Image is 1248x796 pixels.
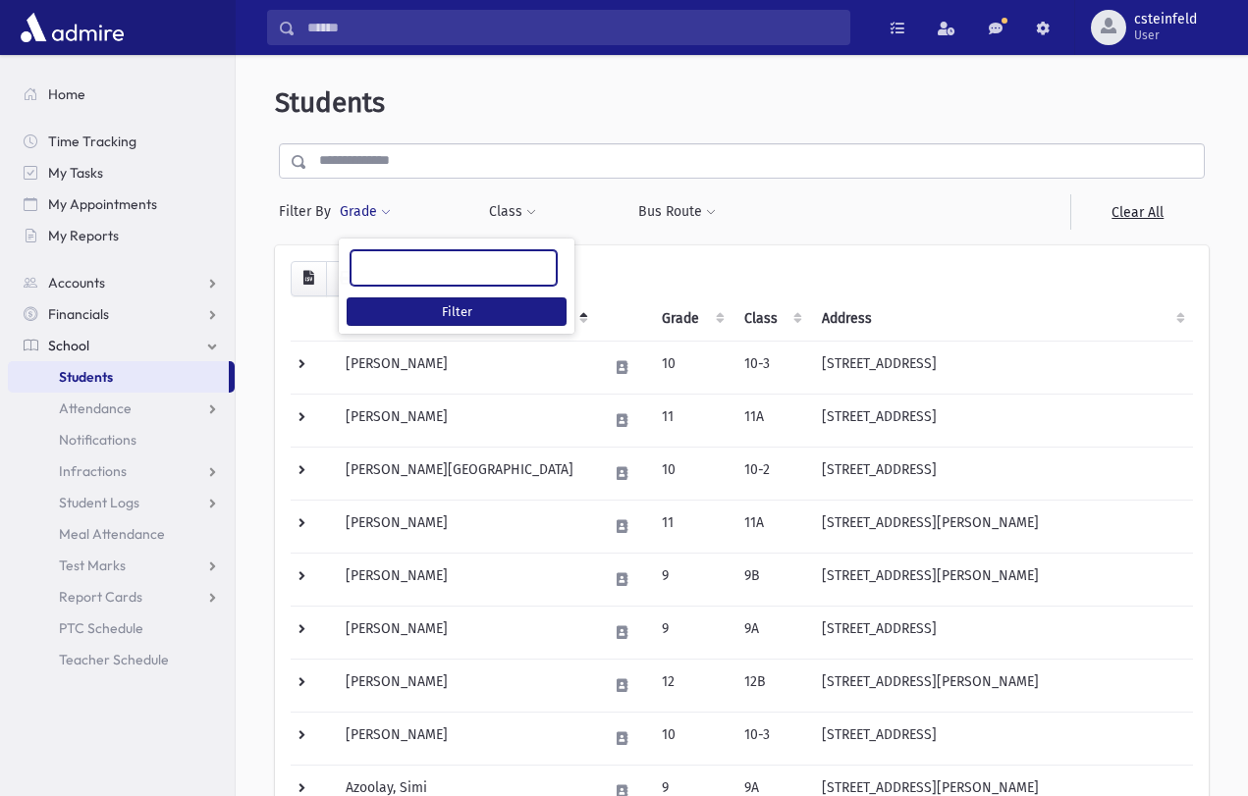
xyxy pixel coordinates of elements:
button: Bus Route [637,194,717,230]
td: [PERSON_NAME] [334,712,596,765]
td: 10-3 [733,341,810,394]
td: [STREET_ADDRESS] [810,394,1193,447]
span: Test Marks [59,557,126,574]
td: [PERSON_NAME] [334,659,596,712]
button: CSV [291,261,327,296]
a: My Reports [8,220,235,251]
td: [STREET_ADDRESS] [810,712,1193,765]
a: My Tasks [8,157,235,188]
span: Meal Attendance [59,525,165,543]
span: Time Tracking [48,133,136,150]
td: 11A [733,394,810,447]
a: My Appointments [8,188,235,220]
td: 12 [650,659,732,712]
th: Grade: activate to sort column ascending [650,296,732,342]
a: Infractions [8,455,235,487]
td: [PERSON_NAME] [334,606,596,659]
a: Home [8,79,235,110]
th: Class: activate to sort column ascending [733,296,810,342]
span: Attendance [59,399,132,417]
span: My Reports [48,227,119,244]
td: 10 [650,341,732,394]
th: Student: activate to sort column descending [334,296,596,342]
td: 9B [733,553,810,606]
span: Accounts [48,274,105,292]
td: [PERSON_NAME] [334,500,596,553]
a: Attendance [8,393,235,424]
td: 11 [650,394,732,447]
td: [PERSON_NAME][GEOGRAPHIC_DATA] [334,447,596,500]
span: Students [275,86,385,119]
span: Notifications [59,431,136,449]
span: PTC Schedule [59,619,143,637]
td: 10 [650,712,732,765]
span: School [48,337,89,354]
span: My Appointments [48,195,157,213]
td: [PERSON_NAME] [334,553,596,606]
td: [STREET_ADDRESS] [810,606,1193,659]
a: Report Cards [8,581,235,612]
span: User [1134,27,1197,43]
a: Meal Attendance [8,518,235,550]
a: Students [8,361,229,393]
a: School [8,330,235,361]
td: 9 [650,606,732,659]
span: Student Logs [59,494,139,511]
button: Class [488,194,537,230]
td: 9A [733,606,810,659]
td: [STREET_ADDRESS] [810,447,1193,500]
span: Financials [48,305,109,323]
a: Clear All [1070,194,1205,230]
td: [STREET_ADDRESS][PERSON_NAME] [810,659,1193,712]
img: AdmirePro [16,8,129,47]
td: 12B [733,659,810,712]
td: [PERSON_NAME] [334,394,596,447]
button: Print [326,261,365,296]
span: Filter By [279,201,339,222]
a: Student Logs [8,487,235,518]
td: [STREET_ADDRESS][PERSON_NAME] [810,553,1193,606]
span: Home [48,85,85,103]
a: Financials [8,298,235,330]
a: Accounts [8,267,235,298]
a: Notifications [8,424,235,455]
td: [PERSON_NAME] [334,341,596,394]
button: Filter [347,297,567,326]
button: Grade [339,194,392,230]
span: Students [59,368,113,386]
a: Time Tracking [8,126,235,157]
span: Infractions [59,462,127,480]
td: 10 [650,447,732,500]
td: 11A [733,500,810,553]
td: 9 [650,553,732,606]
a: Teacher Schedule [8,644,235,675]
a: PTC Schedule [8,612,235,644]
td: [STREET_ADDRESS] [810,341,1193,394]
td: 11 [650,500,732,553]
span: My Tasks [48,164,103,182]
input: Search [296,10,849,45]
span: Report Cards [59,588,142,606]
td: 10-3 [733,712,810,765]
a: Test Marks [8,550,235,581]
span: csteinfeld [1134,12,1197,27]
td: [STREET_ADDRESS][PERSON_NAME] [810,500,1193,553]
th: Address: activate to sort column ascending [810,296,1193,342]
span: Teacher Schedule [59,651,169,668]
td: 10-2 [733,447,810,500]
